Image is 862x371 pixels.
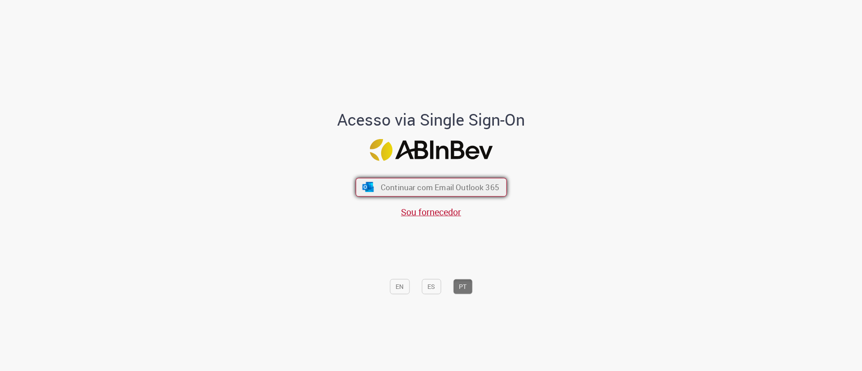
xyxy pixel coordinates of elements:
img: ícone Azure/Microsoft 360 [361,182,374,192]
h1: Acesso via Single Sign-On [307,111,556,129]
a: Sou fornecedor [401,206,461,218]
button: ícone Azure/Microsoft 360 Continuar com Email Outlook 365 [356,178,507,196]
img: Logo ABInBev [369,139,493,161]
button: PT [453,279,472,294]
span: Continuar com Email Outlook 365 [380,182,499,192]
button: ES [422,279,441,294]
button: EN [390,279,409,294]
